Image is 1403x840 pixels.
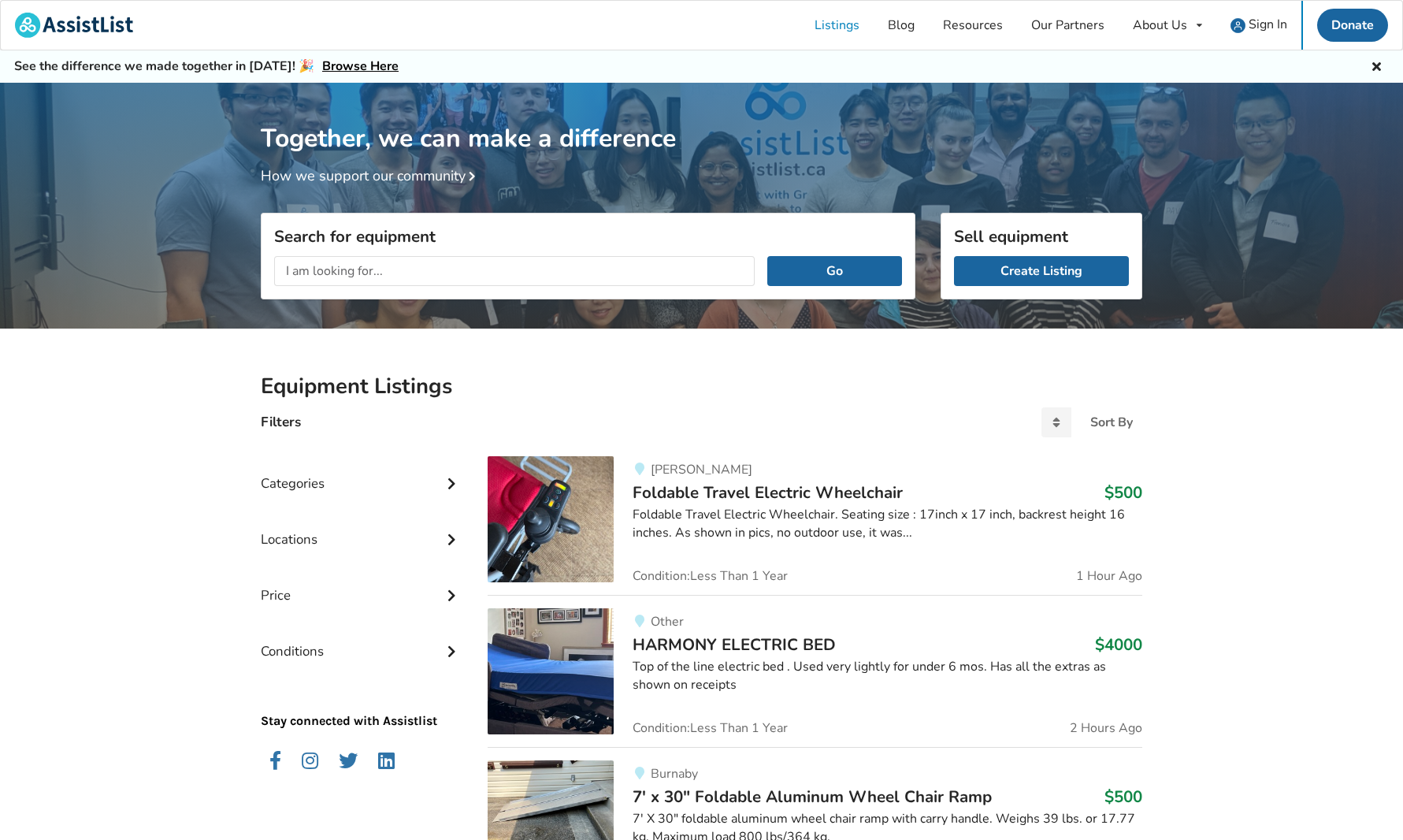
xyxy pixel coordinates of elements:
h3: Search for equipment [274,226,902,247]
img: user icon [1230,18,1245,33]
h2: Equipment Listings [261,373,1142,400]
span: Condition: Less Than 1 Year [633,722,788,734]
span: Foldable Travel Electric Wheelchair [633,481,903,504]
input: I am looking for... [274,256,755,286]
h3: $500 [1104,786,1142,807]
h4: Filters [261,413,301,431]
span: Condition: Less Than 1 Year [633,570,788,582]
a: Browse Here [322,58,399,75]
a: Create Listing [954,256,1129,286]
span: 1 Hour Ago [1076,570,1142,582]
span: Other [651,613,684,630]
h3: Sell equipment [954,226,1129,247]
img: assistlist-logo [15,13,133,38]
a: Donate [1317,9,1388,42]
h5: See the difference we made together in [DATE]! 🎉 [14,58,399,75]
a: Resources [929,1,1017,50]
img: bedroom equipment-harmony electric bed [488,608,614,734]
a: Our Partners [1017,1,1119,50]
p: Stay connected with Assistlist [261,668,462,730]
div: Foldable Travel Electric Wheelchair. Seating size : 17inch x 17 inch, backrest height 16 inches. ... [633,506,1142,542]
h3: $4000 [1095,634,1142,655]
a: Blog [874,1,929,50]
a: mobility-foldable travel electric wheelchair [PERSON_NAME]Foldable Travel Electric Wheelchair$500... [488,456,1142,595]
div: Price [261,556,462,611]
span: Sign In [1249,16,1287,33]
span: 2 Hours Ago [1070,722,1142,734]
a: Listings [800,1,874,50]
button: Go [767,256,902,286]
div: Top of the line electric bed . Used very lightly for under 6 mos. Has all the extras as shown on ... [633,658,1142,694]
img: mobility-foldable travel electric wheelchair [488,456,614,582]
h1: Together, we can make a difference [261,83,1142,154]
span: 7' x 30" Foldable Aluminum Wheel Chair Ramp [633,786,992,808]
a: bedroom equipment-harmony electric bedOtherHARMONY ELECTRIC BED$4000Top of the line electric bed ... [488,595,1142,747]
span: HARMONY ELECTRIC BED [633,634,836,656]
a: How we support our community [261,166,481,185]
div: Categories [261,444,462,500]
div: Conditions [261,611,462,667]
div: Locations [261,500,462,556]
span: Burnaby [651,765,698,782]
div: Sort By [1090,416,1133,429]
h3: $500 [1104,482,1142,503]
span: [PERSON_NAME] [651,461,752,478]
a: user icon Sign In [1216,1,1301,50]
div: About Us [1133,19,1187,32]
